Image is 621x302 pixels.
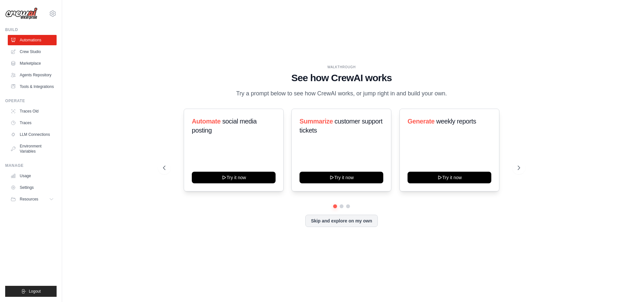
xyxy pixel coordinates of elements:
[8,171,57,181] a: Usage
[5,98,57,103] div: Operate
[305,215,377,227] button: Skip and explore on my own
[163,65,520,70] div: WALKTHROUGH
[8,129,57,140] a: LLM Connections
[300,118,382,134] span: customer support tickets
[408,172,491,183] button: Try it now
[5,7,38,20] img: Logo
[192,118,257,134] span: social media posting
[8,70,57,80] a: Agents Repository
[5,163,57,168] div: Manage
[300,118,333,125] span: Summarize
[29,289,41,294] span: Logout
[8,58,57,69] a: Marketplace
[300,172,383,183] button: Try it now
[233,89,450,98] p: Try a prompt below to see how CrewAI works, or jump right in and build your own.
[163,72,520,84] h1: See how CrewAI works
[8,35,57,45] a: Automations
[192,172,276,183] button: Try it now
[192,118,221,125] span: Automate
[408,118,435,125] span: Generate
[8,182,57,193] a: Settings
[8,118,57,128] a: Traces
[8,47,57,57] a: Crew Studio
[436,118,476,125] span: weekly reports
[8,141,57,156] a: Environment Variables
[5,27,57,32] div: Build
[20,197,38,202] span: Resources
[5,286,57,297] button: Logout
[8,81,57,92] a: Tools & Integrations
[8,106,57,116] a: Traces Old
[8,194,57,204] button: Resources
